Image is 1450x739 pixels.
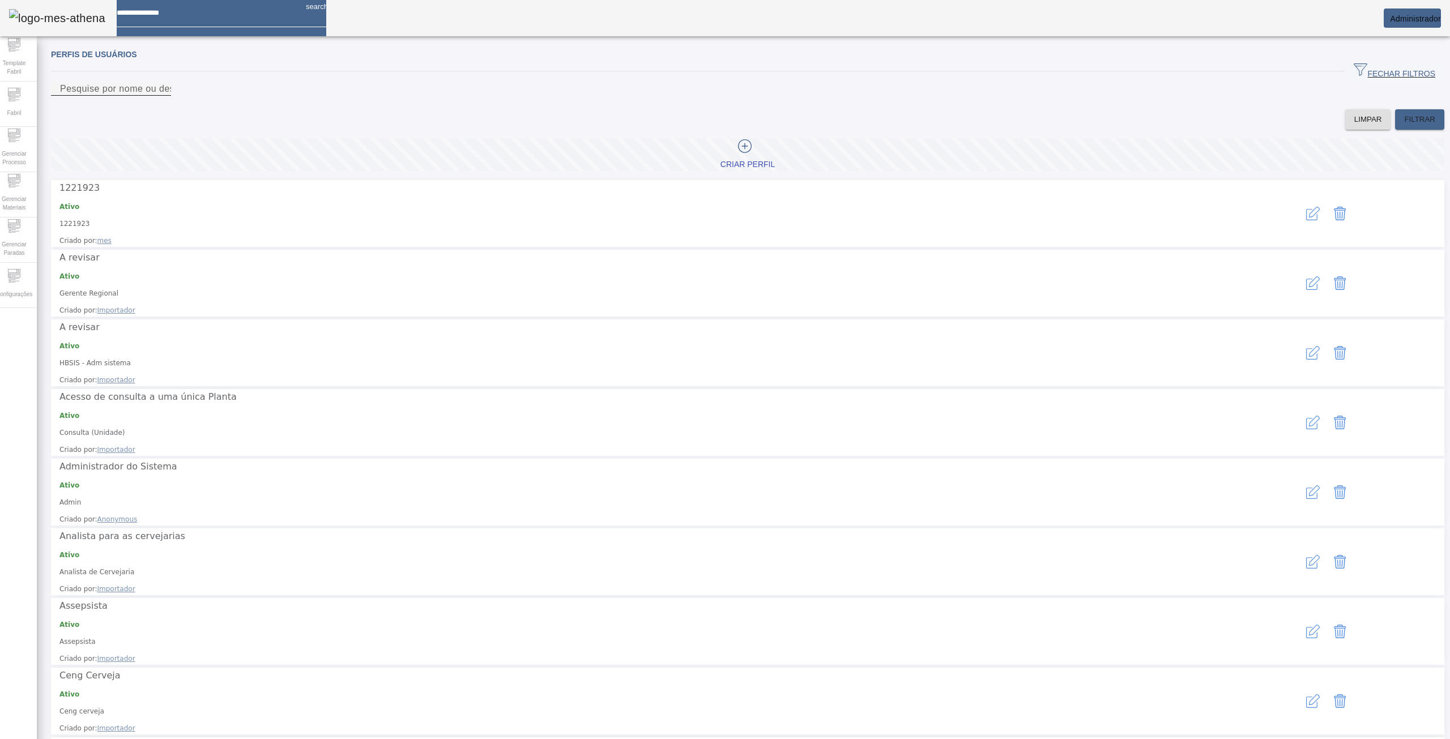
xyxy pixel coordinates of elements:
[59,551,79,559] strong: Ativo
[1345,109,1391,130] button: LIMPAR
[97,306,135,314] span: Importador
[59,567,1211,577] p: Analista de Cervejaria
[59,723,1211,733] span: Criado por:
[97,376,135,384] span: Importador
[59,322,100,332] span: A revisar
[59,252,100,263] span: A revisar
[59,461,177,472] span: Administrador do Sistema
[97,237,112,245] span: mes
[59,653,1211,664] span: Criado por:
[59,531,185,541] span: Analista para as cervejarias
[59,497,1211,507] p: Admin
[59,236,1211,246] span: Criado por:
[59,600,108,611] span: Assepsista
[59,637,1211,647] p: Assepsista
[97,724,135,732] span: Importador
[51,138,1444,171] button: Criar Perfil
[59,358,1211,368] p: HBSIS - Adm sistema
[1327,548,1354,575] button: Delete
[59,375,1211,385] span: Criado por:
[1327,687,1354,715] button: Delete
[59,690,79,698] strong: Ativo
[59,584,1211,594] span: Criado por:
[1327,339,1354,366] button: Delete
[1327,409,1354,436] button: Delete
[59,428,1211,438] p: Consulta (Unidade)
[97,446,135,454] span: Importador
[1404,114,1435,125] span: FILTRAR
[1354,63,1435,80] span: FECHAR FILTROS
[9,9,105,27] img: logo-mes-athena
[59,182,100,193] span: 1221923
[60,84,201,93] mat-label: Pesquise por nome ou descrição
[59,445,1211,455] span: Criado por:
[59,342,79,350] strong: Ativo
[1327,618,1354,645] button: Delete
[59,203,79,211] strong: Ativo
[97,655,135,663] span: Importador
[1327,270,1354,297] button: Delete
[51,50,137,59] span: Perfis de usuários
[1327,200,1354,227] button: Delete
[1354,114,1382,125] span: LIMPAR
[3,105,24,121] span: Fabril
[59,305,1211,315] span: Criado por:
[59,219,1211,229] p: 1221923
[59,621,79,629] strong: Ativo
[59,670,121,681] span: Ceng Cerveja
[59,391,237,402] span: Acesso de consulta a uma única Planta
[59,288,1211,298] p: Gerente Regional
[97,585,135,593] span: Importador
[1395,109,1444,130] button: FILTRAR
[59,272,79,280] strong: Ativo
[1390,14,1441,23] span: Administrador
[97,515,138,523] span: Anonymous
[720,159,775,170] div: Criar Perfil
[59,481,79,489] strong: Ativo
[59,412,79,420] strong: Ativo
[59,706,1211,716] p: Ceng cerveja
[1327,479,1354,506] button: Delete
[1345,61,1444,82] button: FECHAR FILTROS
[59,514,1211,524] span: Criado por:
